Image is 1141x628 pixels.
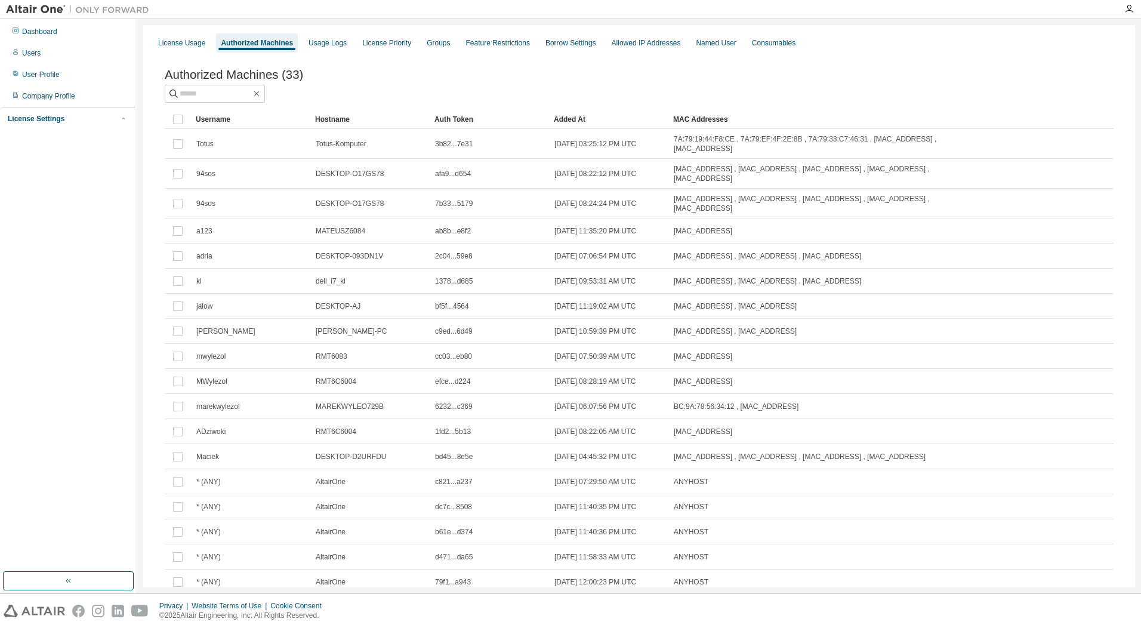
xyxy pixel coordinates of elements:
[4,605,65,617] img: altair_logo.svg
[316,301,360,311] span: DESKTOP-AJ
[159,611,329,621] p: © 2025 Altair Engineering, Inc. All Rights Reserved.
[196,577,221,587] span: * (ANY)
[22,70,60,79] div: User Profile
[674,377,732,386] span: [MAC_ADDRESS]
[22,27,57,36] div: Dashboard
[435,452,473,461] span: bd45...8e5e
[435,477,473,487] span: c821...a237
[316,139,366,149] span: Totus-Komputer
[554,226,636,236] span: [DATE] 11:35:20 PM UTC
[674,427,732,436] span: [MAC_ADDRESS]
[435,169,471,178] span: afa9...d654
[316,452,386,461] span: DESKTOP-D2URFDU
[554,251,636,261] span: [DATE] 07:06:54 PM UTC
[362,38,411,48] div: License Priority
[196,352,226,361] span: mwylezol
[674,477,708,487] span: ANYHOST
[435,327,473,336] span: c9ed...6d49
[674,164,982,183] span: [MAC_ADDRESS] , [MAC_ADDRESS] , [MAC_ADDRESS] , [MAC_ADDRESS] , [MAC_ADDRESS]
[435,301,469,311] span: bf5f...4564
[554,427,636,436] span: [DATE] 08:22:05 AM UTC
[221,38,293,48] div: Authorized Machines
[674,194,982,213] span: [MAC_ADDRESS] , [MAC_ADDRESS] , [MAC_ADDRESS] , [MAC_ADDRESS] , [MAC_ADDRESS]
[316,477,346,487] span: AltairOne
[309,38,347,48] div: Usage Logs
[674,226,732,236] span: [MAC_ADDRESS]
[196,301,212,311] span: jalow
[92,605,104,617] img: instagram.svg
[674,276,861,286] span: [MAC_ADDRESS] , [MAC_ADDRESS] , [MAC_ADDRESS]
[316,402,384,411] span: MAREKWYLEO729B
[316,226,365,236] span: MATEUSZ6084
[316,377,356,386] span: RMT6C6004
[554,402,636,411] span: [DATE] 06:07:56 PM UTC
[196,452,219,461] span: Maciek
[435,427,471,436] span: 1fd2...5b13
[674,327,797,336] span: [MAC_ADDRESS] , [MAC_ADDRESS]
[196,139,214,149] span: Totus
[554,452,636,461] span: [DATE] 04:45:32 PM UTC
[435,502,472,512] span: dc7c...8508
[316,352,347,361] span: RMT6083
[674,134,982,153] span: 7A:79:19:44:F8:CE , 7A:79:EF:4F:2E:8B , 7A:79:33:C7:46:31 , [MAC_ADDRESS] , [MAC_ADDRESS]
[554,276,636,286] span: [DATE] 09:53:31 AM UTC
[435,226,471,236] span: ab8b...e8f2
[316,199,384,208] span: DESKTOP-O17GS78
[270,601,328,611] div: Cookie Consent
[316,527,346,537] span: AltairOne
[196,327,255,336] span: [PERSON_NAME]
[554,139,636,149] span: [DATE] 03:25:12 PM UTC
[316,502,346,512] span: AltairOne
[435,527,473,537] span: b61e...d374
[72,605,85,617] img: facebook.svg
[8,114,64,124] div: License Settings
[554,502,636,512] span: [DATE] 11:40:35 PM UTC
[435,251,473,261] span: 2c04...59e8
[158,38,205,48] div: License Usage
[427,38,450,48] div: Groups
[554,577,636,587] span: [DATE] 12:00:23 PM UTC
[674,301,797,311] span: [MAC_ADDRESS] , [MAC_ADDRESS]
[696,38,736,48] div: Named User
[435,402,473,411] span: 6232...c369
[196,251,212,261] span: adria
[435,352,472,361] span: cc03...eb80
[554,527,636,537] span: [DATE] 11:40:36 PM UTC
[196,477,221,487] span: * (ANY)
[554,327,636,336] span: [DATE] 10:59:39 PM UTC
[22,91,75,101] div: Company Profile
[612,38,681,48] div: Allowed IP Addresses
[435,199,473,208] span: 7b33...5179
[22,48,41,58] div: Users
[131,605,149,617] img: youtube.svg
[466,38,530,48] div: Feature Restrictions
[752,38,795,48] div: Consumables
[674,402,798,411] span: BC:9A:78:56:34:12 , [MAC_ADDRESS]
[196,199,215,208] span: 94sos
[554,110,664,129] div: Added At
[434,110,544,129] div: Auth Token
[196,402,240,411] span: marekwylezol
[674,251,861,261] span: [MAC_ADDRESS] , [MAC_ADDRESS] , [MAC_ADDRESS]
[196,276,202,286] span: kl
[196,110,306,129] div: Username
[316,552,346,562] span: AltairOne
[554,477,636,487] span: [DATE] 07:29:50 AM UTC
[545,38,596,48] div: Borrow Settings
[316,251,383,261] span: DESKTOP-093DN1V
[554,169,636,178] span: [DATE] 08:22:12 PM UTC
[673,110,982,129] div: MAC Addresses
[316,427,356,436] span: RMT6C6004
[435,552,473,562] span: d471...da65
[315,110,425,129] div: Hostname
[316,327,387,336] span: [PERSON_NAME]-PC
[435,377,470,386] span: efce...d224
[192,601,270,611] div: Website Terms of Use
[196,427,226,436] span: ADziwoki
[674,452,926,461] span: [MAC_ADDRESS] , [MAC_ADDRESS] , [MAC_ADDRESS] , [MAC_ADDRESS]
[196,377,227,386] span: MWylezol
[196,502,221,512] span: * (ANY)
[196,169,215,178] span: 94sos
[674,527,708,537] span: ANYHOST
[316,577,346,587] span: AltairOne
